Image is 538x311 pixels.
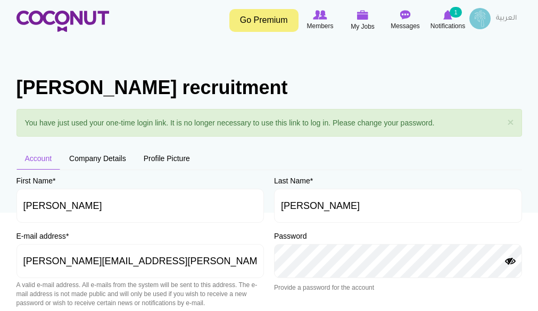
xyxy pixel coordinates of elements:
[53,176,55,185] span: This field is required.
[229,9,299,32] a: Go Premium
[491,8,522,29] a: العربية
[427,8,469,32] a: Notifications Notifications 1
[16,109,522,137] div: You have just used your one-time login link. It is no longer necessary to use this link to log in...
[443,10,452,20] img: Notifications
[299,8,342,32] a: Browse Members Members
[504,257,517,266] button: Show Password
[450,7,461,18] small: 1
[351,21,375,32] span: My Jobs
[16,175,56,186] label: First Name
[274,189,522,223] input: Last Name
[307,21,333,31] span: Members
[16,231,69,241] label: E-mail address
[274,175,313,186] label: Last Name
[135,147,198,170] a: Profile Picture
[61,147,135,170] a: Company Details
[357,10,369,20] img: My Jobs
[384,8,427,32] a: Messages Messages
[16,147,61,170] a: Account
[16,189,264,223] input: First Name
[431,21,465,31] span: Notifications
[16,281,264,308] div: A valid e-mail address. All e-mails from the system will be sent to this address. The e-mail addr...
[507,116,514,128] a: ×
[16,77,522,98] h1: [PERSON_NAME] recruitment
[474,122,522,133] a: Back to Profile
[310,176,313,185] span: This field is required.
[66,232,69,240] span: This field is required.
[342,8,384,33] a: My Jobs My Jobs
[274,283,522,292] div: Provide a password for the account
[391,21,420,31] span: Messages
[400,10,411,20] img: Messages
[16,11,109,32] img: Home
[313,10,327,20] img: Browse Members
[274,231,307,241] label: Password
